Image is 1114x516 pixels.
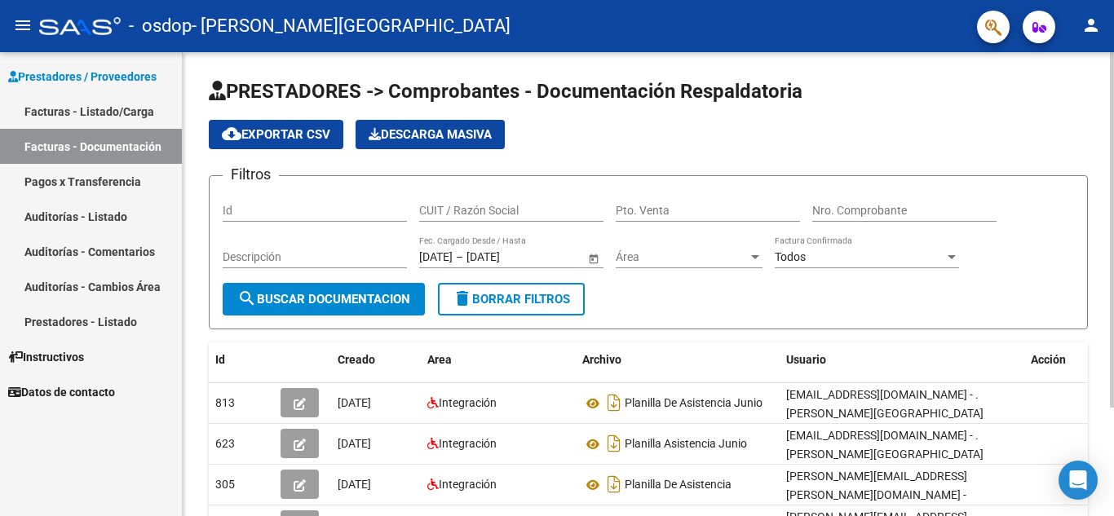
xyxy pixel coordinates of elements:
[775,250,806,263] span: Todos
[223,163,279,186] h3: Filtros
[1081,15,1101,35] mat-icon: person
[192,8,511,44] span: - [PERSON_NAME][GEOGRAPHIC_DATA]
[453,292,570,307] span: Borrar Filtros
[786,429,984,461] span: [EMAIL_ADDRESS][DOMAIN_NAME] - . [PERSON_NAME][GEOGRAPHIC_DATA]
[222,124,241,143] mat-icon: cloud_download
[8,348,84,366] span: Instructivos
[453,289,472,308] mat-icon: delete
[603,390,625,416] i: Descargar documento
[237,292,410,307] span: Buscar Documentacion
[439,437,497,450] span: Integración
[338,396,371,409] span: [DATE]
[1059,461,1098,500] div: Open Intercom Messenger
[1031,353,1066,366] span: Acción
[603,430,625,456] i: Descargar documento
[13,15,33,35] mat-icon: menu
[215,478,235,491] span: 305
[625,479,732,492] span: Planilla De Asistencia
[209,80,802,103] span: PRESTADORES -> Comprobantes - Documentación Respaldatoria
[8,68,157,86] span: Prestadores / Proveedores
[427,353,452,366] span: Area
[215,437,235,450] span: 623
[223,283,425,315] button: Buscar Documentacion
[369,127,492,142] span: Descarga Masiva
[209,342,274,377] datatable-header-cell: Id
[237,289,257,308] mat-icon: search
[331,342,421,377] datatable-header-cell: Creado
[439,478,497,491] span: Integración
[780,342,1024,377] datatable-header-cell: Usuario
[215,353,225,366] span: Id
[625,397,763,410] span: Planilla De Asistencia Junio
[576,342,780,377] datatable-header-cell: Archivo
[466,250,546,264] input: End date
[1024,342,1106,377] datatable-header-cell: Acción
[438,283,585,315] button: Borrar Filtros
[421,342,576,377] datatable-header-cell: Area
[356,120,505,149] app-download-masive: Descarga masiva de comprobantes (adjuntos)
[215,396,235,409] span: 813
[209,120,343,149] button: Exportar CSV
[338,478,371,491] span: [DATE]
[8,383,115,401] span: Datos de contacto
[582,353,621,366] span: Archivo
[786,353,826,366] span: Usuario
[603,471,625,497] i: Descargar documento
[585,249,602,267] button: Open calendar
[338,437,371,450] span: [DATE]
[616,250,748,264] span: Área
[786,388,984,420] span: [EMAIL_ADDRESS][DOMAIN_NAME] - . [PERSON_NAME][GEOGRAPHIC_DATA]
[625,438,747,451] span: Planilla Asistencia Junio
[419,250,453,264] input: Start date
[129,8,192,44] span: - osdop
[456,250,463,264] span: –
[439,396,497,409] span: Integración
[338,353,375,366] span: Creado
[222,127,330,142] span: Exportar CSV
[356,120,505,149] button: Descarga Masiva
